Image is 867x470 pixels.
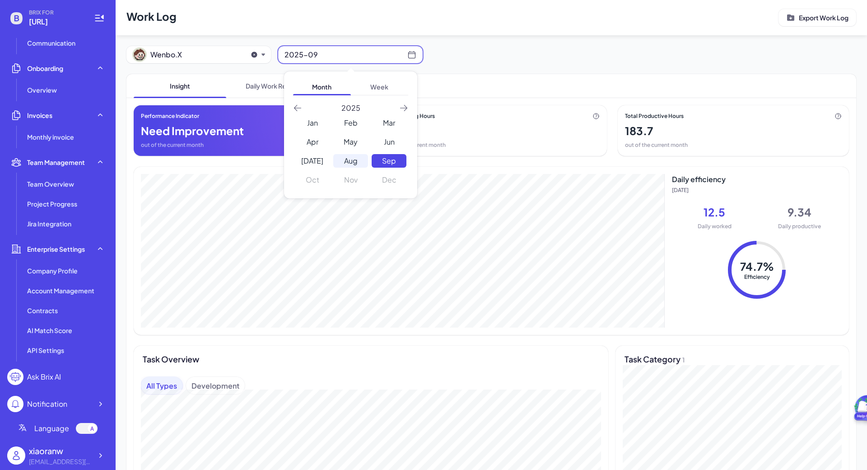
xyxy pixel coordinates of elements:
[799,13,848,22] p: Export Work Log
[372,135,406,149] div: Choose June 2025
[134,74,226,98] span: Insight
[295,135,330,149] div: Choose April 2025
[29,9,83,16] span: BRIX FOR
[351,80,409,95] span: Week
[27,199,77,208] span: Project Progress
[7,446,25,465] img: user_logo.png
[27,266,78,275] span: Company Profile
[150,49,241,60] span: Wenbo.X
[141,141,358,149] div: out of the current month
[27,38,75,47] span: Communication
[295,154,330,168] div: Choose July 2025
[27,158,85,167] span: Team Management
[757,223,842,230] div: Daily productive
[27,306,58,315] span: Contracts
[27,286,94,295] span: Account Management
[284,48,407,61] div: 2025-09
[682,356,685,364] span: 1
[27,244,85,254] span: Enterprise Settings
[372,116,406,130] div: Choose March 2025
[141,113,199,120] span: Performance Indicator
[625,123,653,138] div: 183.7
[27,326,72,335] span: AI Match Score
[672,223,757,230] div: Daily worked
[226,74,319,98] span: Daily Work Report
[333,173,368,187] div: Not available November 2025
[740,273,774,281] div: Efficiency
[141,377,182,394] div: All Types
[27,85,57,94] span: Overview
[27,111,52,120] span: Invoices
[672,187,842,194] div: [DATE]
[778,9,856,26] button: Export Work Log
[29,16,83,27] span: Agiga.ai
[132,47,247,62] button: Wenbo.X
[132,47,147,62] img: 10.png
[27,346,64,355] span: API Settings
[625,353,833,365] div: Task Category
[295,116,330,130] div: Choose January 2025
[293,113,408,189] div: month 2025-09
[302,103,399,113] span: 2025
[672,174,842,185] div: Daily efficiency
[333,135,368,149] div: Choose May 2025
[372,154,406,168] div: Choose September 2025
[333,116,368,130] div: Choose February 2025
[27,64,63,73] span: Onboarding
[27,399,67,409] div: Notification
[27,179,74,188] span: Team Overview
[186,377,245,394] div: Development
[333,154,368,168] div: Choose August 2025
[295,173,330,187] div: Not available October 2025
[27,371,61,382] div: Ask Brix AI
[672,205,757,219] div: 12.5
[27,219,71,228] span: Jira Integration
[740,259,774,273] div: 74.7 %
[625,113,684,120] span: Total Productive Hours
[383,141,600,149] div: out of the current month
[34,423,69,434] span: Language
[29,445,92,457] div: xiaoranw
[625,141,842,149] div: out of the current month
[293,80,351,95] span: Month
[27,132,74,141] span: Monthly invoice
[372,173,406,187] div: Not available December 2025
[143,353,592,365] div: Task Overview
[757,205,842,219] div: 9.34
[141,123,244,138] div: Need Improvement
[29,457,92,466] div: xiaoranwan@gmail.com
